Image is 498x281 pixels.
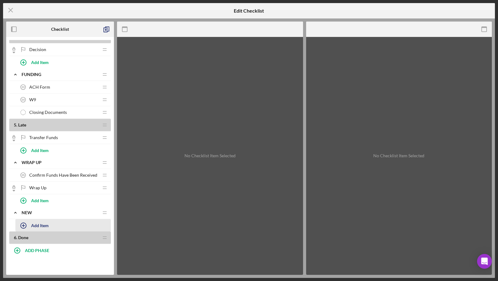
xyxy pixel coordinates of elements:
[29,185,47,190] span: Wrap Up
[9,244,111,256] button: ADD PHASE
[184,153,236,158] div: No Checklist Item Selected
[22,72,99,77] div: Funding
[25,248,49,253] b: ADD PHASE
[234,8,264,14] h5: Edit Checklist
[29,173,97,178] span: Confirm Funds Have Been Received
[29,47,46,52] span: Decision
[51,27,69,32] b: Checklist
[31,195,49,206] div: Add Item
[31,144,49,156] div: Add Item
[15,144,111,156] button: Add Item
[29,85,50,90] span: ACH Form
[373,153,424,158] div: No Checklist Item Selected
[14,122,17,127] span: 5 .
[29,110,67,115] span: Closing Documents
[29,97,36,102] span: W9
[18,122,26,127] span: Late
[31,219,49,231] div: Add Item
[15,56,111,68] button: Add Item
[22,160,99,165] div: Wrap up
[29,135,58,140] span: Transfer Funds
[22,174,25,177] tspan: 25
[18,235,28,240] span: Done
[31,56,49,68] div: Add Item
[22,98,25,101] tspan: 24
[477,254,492,269] div: Open Intercom Messenger
[15,219,111,231] button: Add Item
[22,86,25,89] tspan: 23
[15,194,111,207] button: Add Item
[14,235,17,240] span: 6 .
[22,210,99,215] div: new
